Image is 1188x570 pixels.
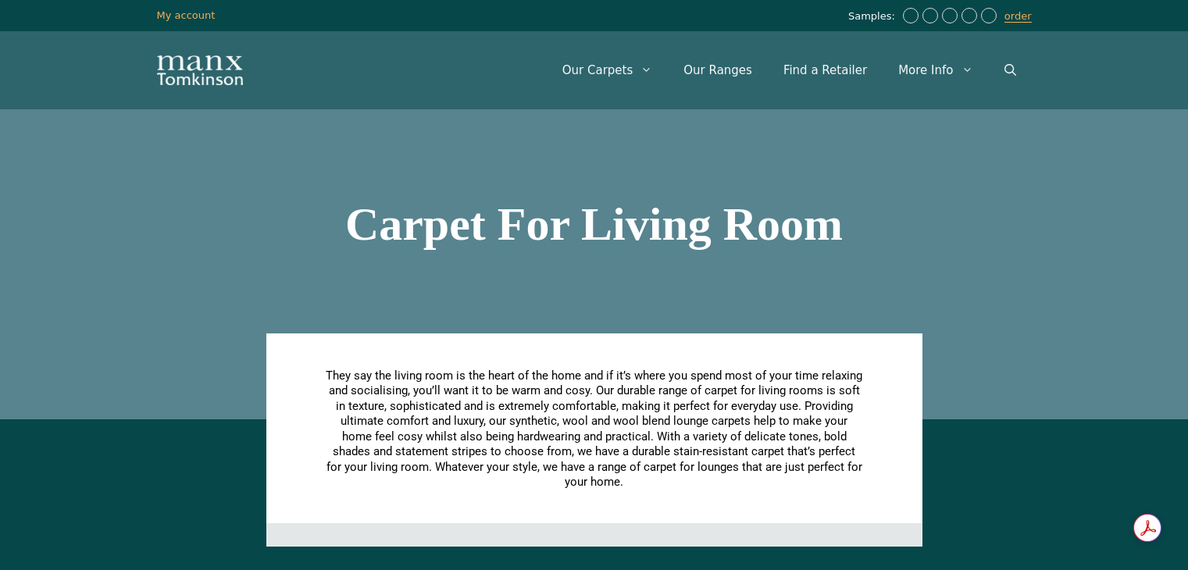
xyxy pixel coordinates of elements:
span: They say the living room is the heart of the home and if it’s where you spend most of your time r... [326,369,862,490]
a: My account [157,9,216,21]
a: order [1004,10,1032,23]
h1: Carpet For Living Room [157,201,1032,248]
a: Open Search Bar [989,47,1032,94]
a: More Info [883,47,988,94]
a: Our Ranges [668,47,768,94]
span: Samples: [848,10,899,23]
nav: Primary [547,47,1032,94]
img: Manx Tomkinson [157,55,243,85]
a: Our Carpets [547,47,669,94]
a: Find a Retailer [768,47,883,94]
